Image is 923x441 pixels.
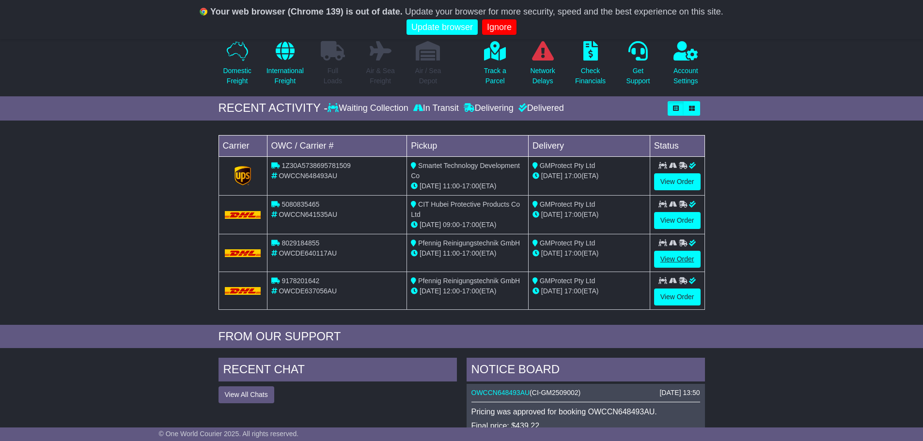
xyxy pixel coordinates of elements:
[266,41,304,91] a: InternationalFreight
[541,172,563,180] span: [DATE]
[420,249,441,257] span: [DATE]
[461,103,516,114] div: Delivering
[366,66,395,86] p: Air & Sea Freight
[219,358,457,384] div: RECENT CHAT
[564,211,581,218] span: 17:00
[219,135,267,156] td: Carrier
[282,277,319,285] span: 9178201642
[530,66,555,86] p: Network Delays
[541,287,563,295] span: [DATE]
[654,289,701,305] a: View Order
[279,211,337,218] span: OWCCN641535AU
[482,19,516,35] a: Ignore
[575,41,606,91] a: CheckFinancials
[219,330,705,344] div: FROM OUR SUPPORT
[673,66,698,86] p: Account Settings
[222,41,251,91] a: DomesticFreight
[443,182,460,190] span: 11:00
[219,101,328,115] div: RECENT ACTIVITY -
[564,287,581,295] span: 17:00
[540,200,595,208] span: GMProtect Pty Ltd
[328,103,410,114] div: Waiting Collection
[321,66,345,86] p: Full Loads
[267,135,407,156] td: OWC / Carrier #
[532,210,646,220] div: (ETA)
[279,249,337,257] span: OWCDE640117AU
[235,166,251,185] img: GetCarrierServiceLogo
[415,66,441,86] p: Air / Sea Depot
[673,41,699,91] a: AccountSettings
[225,211,261,219] img: DHL.png
[282,162,350,169] span: 1Z30A5738695781509
[266,66,304,86] p: International Freight
[225,287,261,295] img: DHL.png
[471,407,700,416] p: Pricing was approved for booking OWCCN648493AU.
[484,41,507,91] a: Track aParcel
[411,200,520,218] span: CIT Hubei Protective Products Co Ltd
[575,66,606,86] p: Check Financials
[420,287,441,295] span: [DATE]
[219,386,274,403] button: View All Chats
[462,287,479,295] span: 17:00
[420,221,441,228] span: [DATE]
[532,171,646,181] div: (ETA)
[654,251,701,268] a: View Order
[418,239,520,247] span: Pfennig Reinigungstechnik GmbH
[654,212,701,229] a: View Order
[407,19,478,35] a: Update browser
[282,200,319,208] span: 5080835465
[528,135,650,156] td: Delivery
[540,162,595,169] span: GMProtect Pty Ltd
[564,172,581,180] span: 17:00
[540,239,595,247] span: GMProtect Pty Ltd
[530,41,555,91] a: NetworkDelays
[541,249,563,257] span: [DATE]
[443,287,460,295] span: 12:00
[407,135,529,156] td: Pickup
[462,182,479,190] span: 17:00
[532,248,646,259] div: (ETA)
[541,211,563,218] span: [DATE]
[210,7,403,16] b: Your web browser (Chrome 139) is out of date.
[443,221,460,228] span: 09:00
[411,286,524,296] div: - (ETA)
[279,287,337,295] span: OWCDE637056AU
[223,66,251,86] p: Domestic Freight
[467,358,705,384] div: NOTICE BOARD
[282,239,319,247] span: 8029184855
[411,248,524,259] div: - (ETA)
[471,389,700,397] div: ( )
[650,135,704,156] td: Status
[443,249,460,257] span: 11:00
[411,162,520,180] span: Smartet Technology Development Co
[462,249,479,257] span: 17:00
[418,277,520,285] span: Pfennig Reinigungstechnik GmbH
[484,66,506,86] p: Track a Parcel
[471,421,700,430] p: Final price: $439.22.
[532,286,646,296] div: (ETA)
[540,277,595,285] span: GMProtect Pty Ltd
[411,103,461,114] div: In Transit
[626,66,650,86] p: Get Support
[420,182,441,190] span: [DATE]
[462,221,479,228] span: 17:00
[279,172,337,180] span: OWCCN648493AU
[532,389,579,396] span: CI-GM2509002
[405,7,723,16] span: Update your browser for more security, speed and the best experience on this site.
[654,173,701,190] a: View Order
[225,249,261,257] img: DHL.png
[471,389,530,396] a: OWCCN648493AU
[564,249,581,257] span: 17:00
[411,181,524,191] div: - (ETA)
[411,220,524,230] div: - (ETA)
[159,430,299,438] span: © One World Courier 2025. All rights reserved.
[516,103,564,114] div: Delivered
[659,389,700,397] div: [DATE] 13:50
[626,41,650,91] a: GetSupport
